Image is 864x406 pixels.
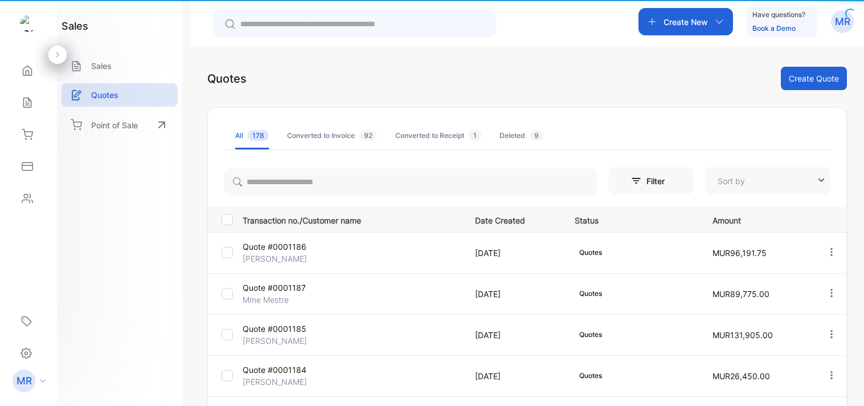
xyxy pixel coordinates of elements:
iframe: LiveChat chat widget [816,358,864,406]
p: Amount [713,212,802,226]
p: [PERSON_NAME] [243,376,316,388]
span: MUR96,191.75 [713,248,767,258]
a: Point of Sale [62,112,178,137]
span: 178 [248,130,269,141]
span: MUR131,905.00 [713,330,773,340]
p: Quotes [91,89,118,101]
button: MR [831,8,854,35]
p: Create New [664,16,708,28]
p: Quote #0001187 [243,282,316,294]
p: Quote #0001184 [243,364,316,376]
div: Quotes [575,328,607,341]
div: Converted to Invoice [287,131,377,141]
p: Transaction no./Customer name [243,212,461,226]
div: Quotes [575,246,607,259]
p: [PERSON_NAME] [243,335,316,347]
a: Quotes [62,83,178,107]
a: Book a Demo [752,24,796,33]
span: MUR26,450.00 [713,371,770,381]
p: Mme Mestre [243,294,316,306]
p: MR [835,14,850,29]
p: MR [17,373,32,388]
div: Converted to Receipt [395,131,481,141]
p: [DATE] [475,247,551,259]
p: Have questions? [752,9,805,21]
a: Sales [62,54,178,78]
h1: sales [62,18,88,34]
button: Sort by [705,167,830,194]
div: All [235,131,269,141]
button: Create Quote [781,67,847,90]
p: Point of Sale [91,119,138,131]
p: Sales [91,60,112,72]
span: 9 [530,130,543,141]
div: Deleted [499,131,543,141]
p: Status [575,212,689,226]
span: 1 [469,130,481,141]
p: Quote #0001185 [243,323,316,335]
span: 92 [359,130,377,141]
span: MUR89,775.00 [713,289,769,299]
p: [PERSON_NAME] [243,253,316,265]
p: [DATE] [475,288,551,300]
p: Quote #0001186 [243,241,316,253]
p: Sort by [718,175,745,187]
div: Quotes [575,370,607,382]
p: [DATE] [475,370,551,382]
p: Date Created [475,212,551,226]
div: Quotes [207,70,247,87]
div: Quotes [575,287,607,300]
p: [DATE] [475,329,551,341]
img: logo [20,15,37,32]
button: Create New [638,8,733,35]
